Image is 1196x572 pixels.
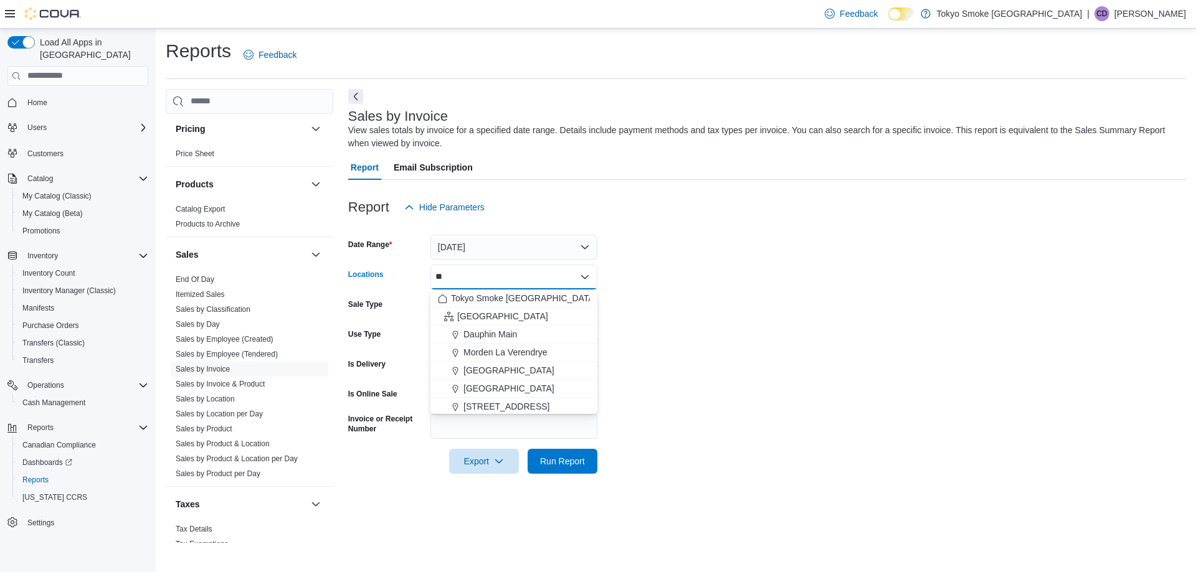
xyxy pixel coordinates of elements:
[17,438,101,452] a: Canadian Compliance
[22,338,85,348] span: Transfers (Classic)
[399,195,490,220] button: Hide Parameters
[2,513,153,532] button: Settings
[17,472,54,487] a: Reports
[540,455,585,467] span: Run Report
[348,109,448,124] h3: Sales by Invoice
[12,489,153,506] button: [US_STATE] CCRS
[176,394,235,404] span: Sales by Location
[17,266,148,281] span: Inventory Count
[7,88,148,564] nav: Complex example
[176,304,250,314] span: Sales by Classification
[239,42,301,67] a: Feedback
[17,455,77,470] a: Dashboards
[176,539,229,549] span: Tax Exemptions
[166,272,333,486] div: Sales
[22,420,59,435] button: Reports
[166,202,333,237] div: Products
[176,149,214,158] a: Price Sheet
[22,95,52,110] a: Home
[176,320,220,329] a: Sales by Day
[308,121,323,136] button: Pricing
[176,424,232,434] span: Sales by Product
[12,454,153,471] a: Dashboards
[463,364,554,377] span: [GEOGRAPHIC_DATA]
[463,382,554,395] span: [GEOGRAPHIC_DATA]
[22,440,96,450] span: Canadian Compliance
[176,395,235,403] a: Sales by Location
[430,235,597,260] button: [DATE]
[22,398,85,408] span: Cash Management
[457,310,548,322] span: [GEOGRAPHIC_DATA]
[176,498,306,510] button: Taxes
[12,394,153,411] button: Cash Management
[166,146,333,166] div: Pricing
[176,319,220,329] span: Sales by Day
[463,346,548,359] span: Morden La Verendrye
[176,379,265,389] span: Sales by Invoice & Product
[176,469,260,479] span: Sales by Product per Day
[2,377,153,394] button: Operations
[17,283,121,298] a: Inventory Manager (Classic)
[17,353,59,368] a: Transfers
[2,93,153,111] button: Home
[430,398,597,416] button: [STREET_ADDRESS]
[430,362,597,380] button: [GEOGRAPHIC_DATA]
[176,380,265,388] a: Sales by Invoice & Product
[22,171,148,186] span: Catalog
[176,410,263,418] a: Sales by Location per Day
[12,222,153,240] button: Promotions
[176,123,306,135] button: Pricing
[17,318,148,333] span: Purchase Orders
[430,307,597,326] button: [GEOGRAPHIC_DATA]
[176,439,270,449] span: Sales by Product & Location
[176,220,240,228] a: Products to Archive
[27,98,47,108] span: Home
[17,490,148,505] span: Washington CCRS
[937,6,1083,21] p: Tokyo Smoke [GEOGRAPHIC_DATA]
[430,289,597,307] button: Tokyo Smoke [GEOGRAPHIC_DATA]
[430,326,597,344] button: Dauphin Main
[27,123,47,133] span: Users
[17,206,88,221] a: My Catalog (Beta)
[12,436,153,454] button: Canadian Compliance
[22,355,54,365] span: Transfers
[348,89,363,104] button: Next
[463,328,517,340] span: Dauphin Main
[463,400,549,413] span: [STREET_ADDRESS]
[17,472,148,487] span: Reports
[176,204,225,214] span: Catalog Export
[820,1,883,26] a: Feedback
[12,282,153,299] button: Inventory Manager (Classic)
[430,380,597,398] button: [GEOGRAPHIC_DATA]
[17,335,90,350] a: Transfers (Classic)
[22,420,148,435] span: Reports
[176,290,225,299] a: Itemized Sales
[348,414,425,434] label: Invoice or Receipt Number
[176,205,225,213] a: Catalog Export
[457,449,511,474] span: Export
[22,95,148,110] span: Home
[22,248,148,263] span: Inventory
[449,449,519,474] button: Export
[17,490,92,505] a: [US_STATE] CCRS
[17,438,148,452] span: Canadian Compliance
[348,270,384,279] label: Locations
[419,201,485,213] span: Hide Parameters
[2,247,153,265] button: Inventory
[176,275,214,284] a: End Of Day
[1087,6,1089,21] p: |
[17,223,148,238] span: Promotions
[22,120,52,135] button: Users
[27,423,54,433] span: Reports
[12,265,153,282] button: Inventory Count
[176,248,306,261] button: Sales
[27,380,64,390] span: Operations
[176,525,212,533] a: Tax Details
[840,7,878,20] span: Feedback
[394,155,473,180] span: Email Subscription
[888,7,914,21] input: Dark Mode
[22,226,60,236] span: Promotions
[451,292,597,304] span: Tokyo Smoke [GEOGRAPHIC_DATA]
[176,439,270,448] a: Sales by Product & Location
[27,174,53,184] span: Catalog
